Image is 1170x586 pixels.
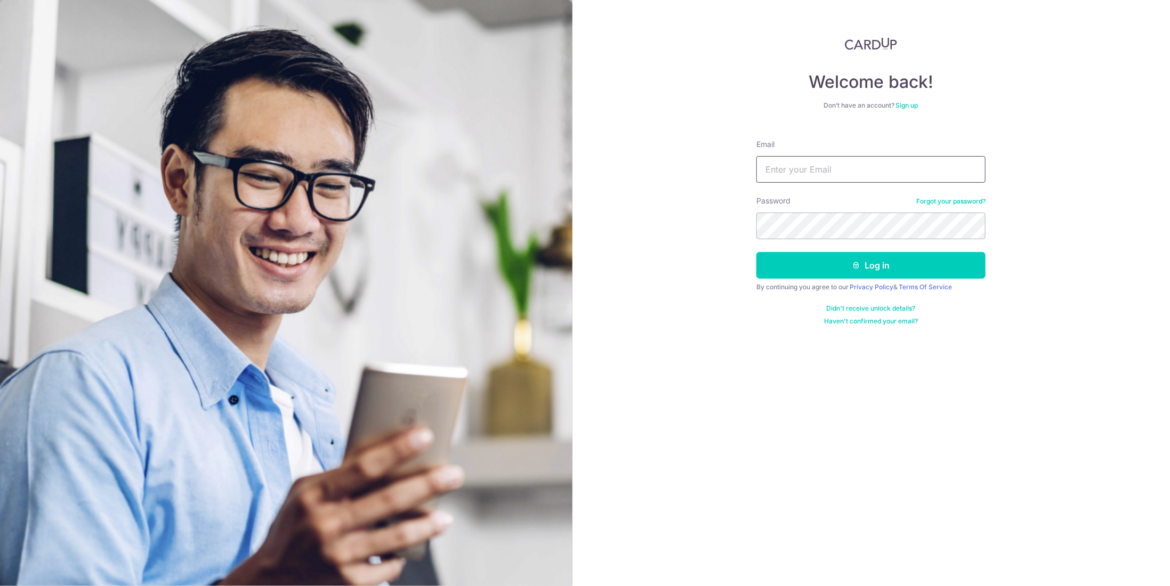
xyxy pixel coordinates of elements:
[850,283,893,291] a: Privacy Policy
[845,37,897,50] img: CardUp Logo
[824,317,918,325] a: Haven't confirmed your email?
[827,304,916,313] a: Didn't receive unlock details?
[756,139,774,150] label: Email
[756,196,790,206] label: Password
[756,252,986,279] button: Log in
[756,156,986,183] input: Enter your Email
[916,197,986,206] a: Forgot your password?
[896,101,918,109] a: Sign up
[756,71,986,93] h4: Welcome back!
[756,283,986,291] div: By continuing you agree to our &
[899,283,952,291] a: Terms Of Service
[756,101,986,110] div: Don’t have an account?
